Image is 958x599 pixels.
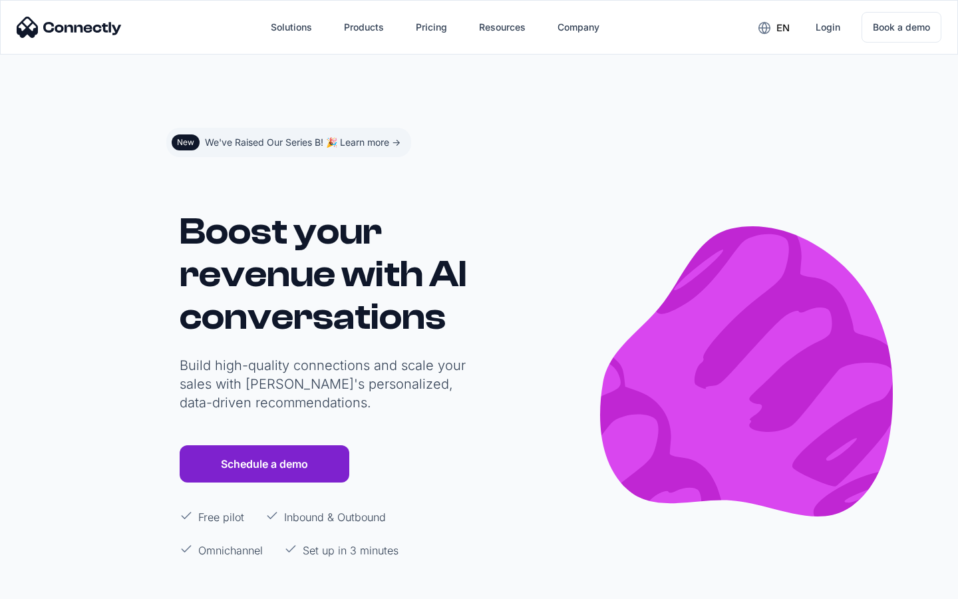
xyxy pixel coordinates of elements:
[479,18,526,37] div: Resources
[862,12,941,43] a: Book a demo
[198,509,244,525] p: Free pilot
[271,18,312,37] div: Solutions
[205,133,400,152] div: We've Raised Our Series B! 🎉 Learn more ->
[180,356,472,412] p: Build high-quality connections and scale your sales with [PERSON_NAME]'s personalized, data-drive...
[558,18,599,37] div: Company
[416,18,447,37] div: Pricing
[816,18,840,37] div: Login
[180,445,349,483] a: Schedule a demo
[177,137,194,148] div: New
[198,542,263,558] p: Omnichannel
[13,574,80,594] aside: Language selected: English
[166,128,411,157] a: NewWe've Raised Our Series B! 🎉 Learn more ->
[405,11,458,43] a: Pricing
[805,11,851,43] a: Login
[180,210,472,338] h1: Boost your revenue with AI conversations
[17,17,122,38] img: Connectly Logo
[303,542,399,558] p: Set up in 3 minutes
[284,509,386,525] p: Inbound & Outbound
[27,576,80,594] ul: Language list
[776,19,790,37] div: en
[344,18,384,37] div: Products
